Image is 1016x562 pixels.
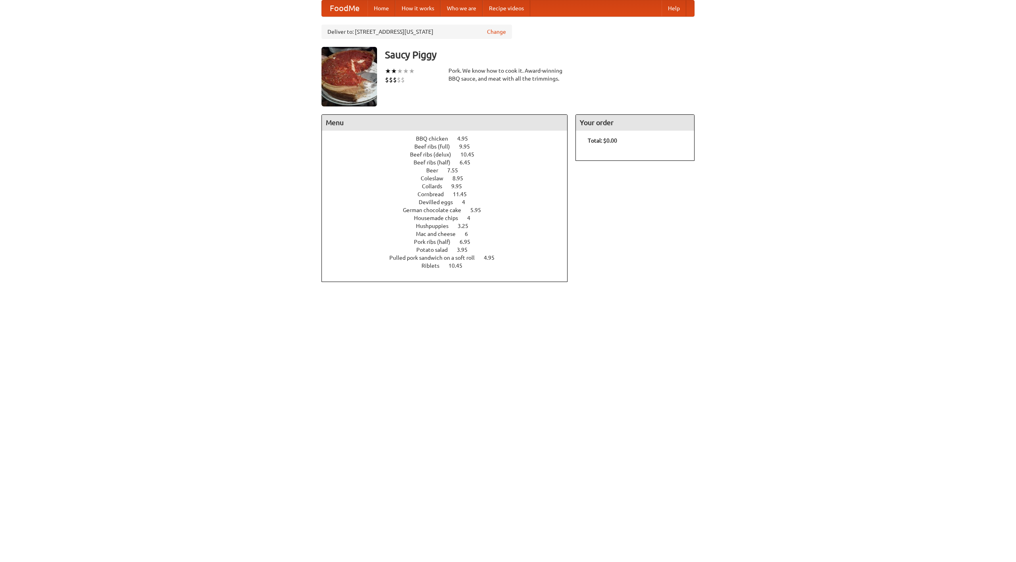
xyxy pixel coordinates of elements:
span: Pulled pork sandwich on a soft roll [389,255,483,261]
span: Coleslaw [421,175,451,182]
a: Housemade chips 4 [414,215,485,221]
span: 8.95 [452,175,471,182]
span: 5.95 [470,207,489,213]
span: Housemade chips [414,215,466,221]
a: FoodMe [322,0,368,16]
li: $ [389,75,393,84]
li: ★ [385,67,391,75]
span: 7.55 [447,167,466,174]
span: 10.45 [460,151,482,158]
b: Total: $0.00 [588,137,617,144]
a: Cornbread 11.45 [418,191,481,197]
li: $ [393,75,397,84]
span: Beef ribs (full) [414,143,458,150]
a: Potato salad 3.95 [416,247,482,253]
span: Beef ribs (delux) [410,151,459,158]
span: Collards [422,183,450,189]
span: 11.45 [453,191,475,197]
a: Pulled pork sandwich on a soft roll 4.95 [389,255,509,261]
span: 6 [465,231,476,237]
span: Hushpuppies [416,223,456,229]
span: 4 [462,199,473,205]
a: Change [487,28,506,36]
a: BBQ chicken 4.95 [416,135,483,142]
a: Collards 9.95 [422,183,477,189]
span: Beer [426,167,446,174]
a: Help [662,0,686,16]
span: 4.95 [457,135,476,142]
span: 4 [467,215,478,221]
span: 3.25 [458,223,476,229]
span: Beef ribs (half) [414,159,458,166]
a: Beef ribs (half) 6.45 [414,159,485,166]
a: How it works [395,0,441,16]
a: Who we are [441,0,483,16]
li: ★ [403,67,409,75]
a: Devilled eggs 4 [419,199,480,205]
a: Mac and cheese 6 [416,231,483,237]
span: Pork ribs (half) [414,239,458,245]
a: Pork ribs (half) 6.95 [414,239,485,245]
li: ★ [391,67,397,75]
h4: Your order [576,115,694,131]
h4: Menu [322,115,567,131]
span: Riblets [421,263,447,269]
div: Pork. We know how to cook it. Award-winning BBQ sauce, and meat with all the trimmings. [448,67,568,83]
h3: Saucy Piggy [385,47,695,63]
span: Cornbread [418,191,452,197]
li: ★ [409,67,415,75]
span: BBQ chicken [416,135,456,142]
span: 6.95 [460,239,478,245]
span: 9.95 [459,143,478,150]
a: Riblets 10.45 [421,263,477,269]
li: $ [385,75,389,84]
span: 9.95 [451,183,470,189]
a: Beer 7.55 [426,167,473,174]
li: $ [397,75,401,84]
li: ★ [397,67,403,75]
a: German chocolate cake 5.95 [403,207,496,213]
span: Potato salad [416,247,456,253]
img: angular.jpg [321,47,377,106]
span: German chocolate cake [403,207,469,213]
span: 10.45 [448,263,470,269]
a: Beef ribs (full) 9.95 [414,143,485,150]
span: Mac and cheese [416,231,464,237]
div: Deliver to: [STREET_ADDRESS][US_STATE] [321,25,512,39]
li: $ [401,75,405,84]
a: Recipe videos [483,0,530,16]
a: Coleslaw 8.95 [421,175,478,182]
a: Beef ribs (delux) 10.45 [410,151,489,158]
span: 4.95 [484,255,502,261]
a: Home [368,0,395,16]
span: 6.45 [460,159,478,166]
a: Hushpuppies 3.25 [416,223,483,229]
span: Devilled eggs [419,199,461,205]
span: 3.95 [457,247,475,253]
